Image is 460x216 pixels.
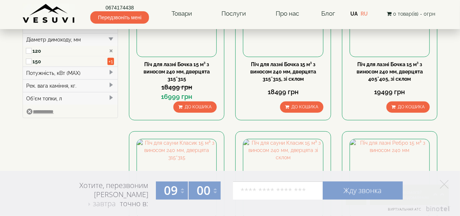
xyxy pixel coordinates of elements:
[90,4,149,11] a: 0674174438
[321,10,335,17] a: Блог
[243,87,323,97] div: 18499 грн
[185,104,212,109] span: До кошика
[250,61,317,82] a: Піч для лазні Бочка 15 м³ з виносом 240 мм, дверцята 315*315, зі склом
[23,4,75,24] img: Завод VESUVI
[214,5,253,22] a: Послуги
[23,33,118,46] div: Діаметр димоходу, мм
[23,67,118,79] div: Потужність, кВт (MAX)
[23,79,118,92] div: Рек. вага каміння, кг.
[323,181,403,200] a: Жду звонка
[268,5,306,22] a: Про нас
[385,10,437,18] button: 0 товар(ів) - 0грн
[23,92,118,105] div: Об'єм топки, л
[173,101,217,113] button: До кошика
[350,11,358,17] a: UA
[291,104,318,109] span: До кошика
[197,182,211,199] span: 00
[384,206,451,216] a: Элемент управления
[398,104,425,109] span: До кошика
[33,58,108,65] label: 150
[107,58,114,65] span: +1
[164,5,199,22] a: Товари
[164,182,178,199] span: 09
[52,181,149,209] div: Хотите, перезвоним [PERSON_NAME] точно в:
[280,101,323,113] button: До кошика
[137,92,217,101] div: 16999 грн
[143,61,210,82] a: Піч для лазні Бочка 15 м³ з виносом 240 мм, дверцята 315*315
[386,101,430,113] button: До кошика
[90,11,149,24] span: Передзвоніть мені
[440,180,449,189] a: Элемент управления
[93,199,116,208] span: завтра
[33,47,108,55] label: 120
[350,87,430,97] div: 19499 грн
[361,11,368,17] a: RU
[357,61,423,82] a: Піч для лазні Бочка 15 м³ з виносом 240 мм, дверцята 405*405, зі склом
[137,83,217,92] div: 18499 грн
[393,11,435,17] span: 0 товар(ів) - 0грн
